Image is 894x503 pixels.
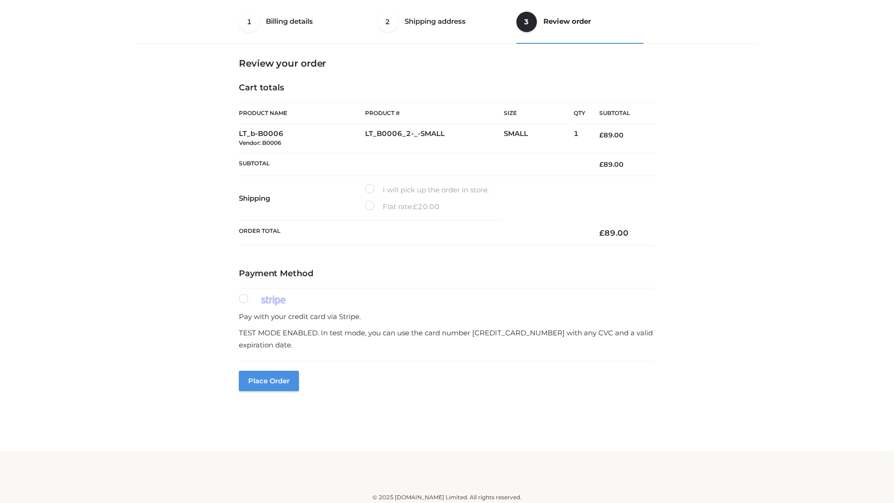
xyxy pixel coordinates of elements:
th: Subtotal [585,103,655,124]
th: Order Total [239,221,585,245]
td: 1 [574,124,585,153]
th: Shipping [239,176,365,221]
h3: Review your order [239,58,655,69]
span: £ [413,202,418,211]
bdi: 89.00 [599,131,623,139]
td: SMALL [504,124,574,153]
span: £ [599,228,604,238]
td: LT_B0006_2-_-SMALL [365,124,504,153]
th: Subtotal [239,153,585,176]
th: Product Name [239,102,365,124]
bdi: 20.00 [413,202,440,211]
label: I will pick up the order in store. [365,184,489,196]
th: Size [504,103,569,124]
p: TEST MODE ENABLED. In test mode, you can use the card number [CREDIT_CARD_NUMBER] with any CVC an... [239,327,655,351]
td: LT_b-B0006 [239,124,365,153]
th: Product # [365,102,504,124]
p: Pay with your credit card via Stripe. [239,311,655,323]
h4: Payment Method [239,269,655,279]
div: © 2025 [DOMAIN_NAME] Limited. All rights reserved. [138,493,756,502]
small: Vendor: B0006 [239,139,281,146]
bdi: 89.00 [599,160,623,169]
th: Qty [574,102,585,124]
h4: Cart totals [239,83,655,93]
bdi: 89.00 [599,228,629,238]
button: Place order [239,371,299,391]
label: Flat rate: [365,201,440,213]
span: £ [599,160,603,169]
span: £ [599,131,603,139]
